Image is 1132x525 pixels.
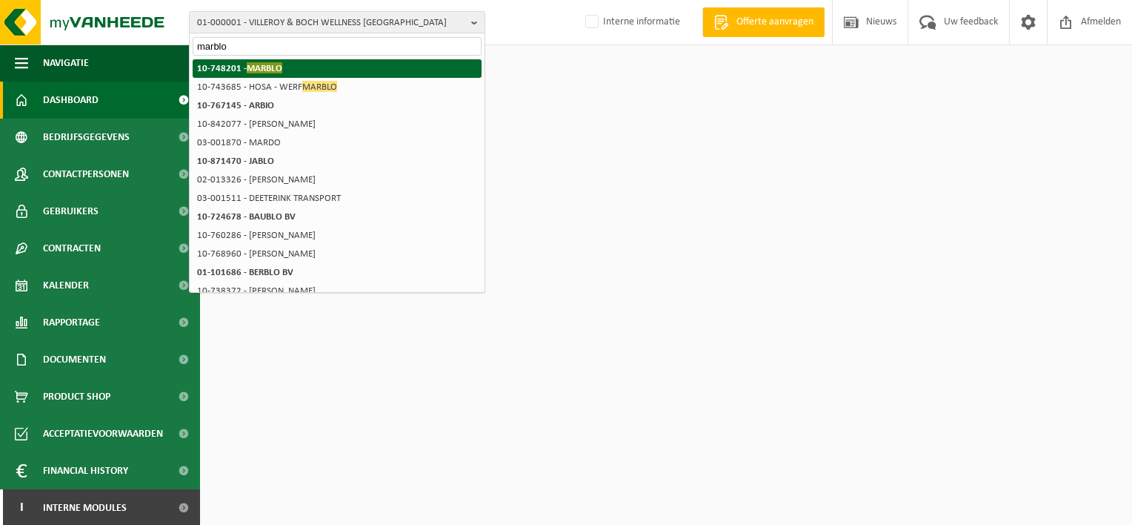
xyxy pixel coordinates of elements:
[193,245,482,263] li: 10-768960 - [PERSON_NAME]
[582,11,680,33] label: Interne informatie
[733,15,817,30] span: Offerte aanvragen
[193,78,482,96] li: 10-743685 - HOSA - WERF
[43,267,89,304] span: Kalender
[193,226,482,245] li: 10-760286 - [PERSON_NAME]
[193,37,482,56] input: Zoeken naar gekoppelde vestigingen
[43,230,101,267] span: Contracten
[193,171,482,189] li: 02-013326 - [PERSON_NAME]
[43,452,128,489] span: Financial History
[197,12,465,34] span: 01-000001 - VILLEROY & BOCH WELLNESS [GEOGRAPHIC_DATA]
[197,212,296,222] strong: 10-724678 - BAUBLO BV
[193,115,482,133] li: 10-842077 - [PERSON_NAME]
[43,44,89,82] span: Navigatie
[702,7,825,37] a: Offerte aanvragen
[43,341,106,378] span: Documenten
[43,193,99,230] span: Gebruikers
[43,119,130,156] span: Bedrijfsgegevens
[193,189,482,208] li: 03-001511 - DEETERINK TRANSPORT
[302,81,337,92] span: MARBLO
[247,62,282,73] span: MARBLO
[43,82,99,119] span: Dashboard
[43,415,163,452] span: Acceptatievoorwaarden
[197,101,274,110] strong: 10-767145 - ARBIO
[197,62,282,73] strong: 10-748201 -
[43,378,110,415] span: Product Shop
[193,133,482,152] li: 03-001870 - MARDO
[197,156,274,166] strong: 10-871470 - JABLO
[43,156,129,193] span: Contactpersonen
[197,268,293,277] strong: 01-101686 - BERBLO BV
[43,304,100,341] span: Rapportage
[189,11,485,33] button: 01-000001 - VILLEROY & BOCH WELLNESS [GEOGRAPHIC_DATA]
[193,282,482,300] li: 10-738372 - [PERSON_NAME]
